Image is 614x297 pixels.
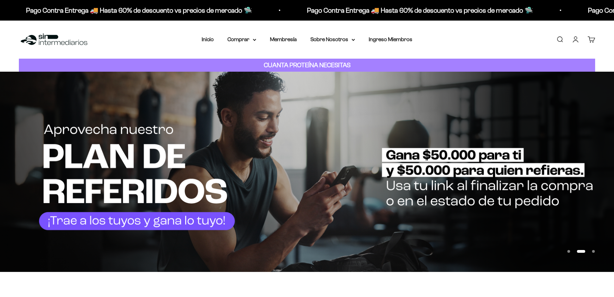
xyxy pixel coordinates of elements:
[304,5,530,16] p: Pago Contra Entrega 🚚 Hasta 60% de descuento vs precios de mercado 🛸
[227,35,256,44] summary: Comprar
[369,36,412,42] a: Ingreso Miembros
[270,36,297,42] a: Membresía
[264,61,351,69] strong: CUANTA PROTEÍNA NECESITAS
[202,36,214,42] a: Inicio
[23,5,249,16] p: Pago Contra Entrega 🚚 Hasta 60% de descuento vs precios de mercado 🛸
[310,35,355,44] summary: Sobre Nosotros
